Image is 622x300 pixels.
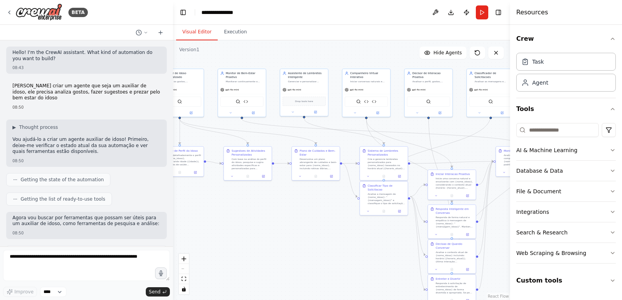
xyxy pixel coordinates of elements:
div: AI & Machine Learning [516,146,577,154]
span: gpt-4o-mini [163,88,177,91]
button: Click to speak your automation idea [155,267,167,279]
button: Send [146,287,170,297]
div: Monitor de Bem-Estar ProativoMonitorar continuamente o bem-estar de {nome_idoso}, detectando padr... [218,69,266,117]
div: Analise de Perfil do IdosoAnalise detalhadamente o perfil de {nome_idoso}, considerando idade ({i... [155,146,204,177]
div: Analise de Perfil do Idoso [164,149,198,153]
button: No output available [444,193,460,198]
div: Tools [516,120,616,270]
button: No output available [444,267,460,272]
span: Getting the list of ready-to-use tools [21,196,105,202]
img: Buscar Conversas Similares [372,99,376,104]
div: Companheiro Virtual Interativo [350,71,388,79]
button: Integrations [516,202,616,222]
button: Visual Editor [176,24,218,40]
div: Decisor de Interacao ProativaAnalisar o perfil, gostos, horários preferenciais e padrões comporta... [404,69,453,117]
div: Sistema de Lembretes Personalizados [368,149,405,157]
button: Open in side panel [393,174,406,179]
div: Decisao de Quando Conversar [436,242,473,250]
button: Open in side panel [461,193,474,198]
button: fit view [179,274,189,284]
button: Open in side panel [242,111,264,115]
g: Edge from af45f4a6-c928-40a1-8777-903ad6dcc38c to 578875a1-3fe8-43c1-bb4d-15c9b42055a6 [478,160,493,291]
g: Edge from dc309a7d-2660-4d6e-8ded-47f79995035b to 578875a1-3fe8-43c1-bb4d-15c9b42055a6 [240,119,522,144]
button: AI & Machine Learning [516,140,616,160]
div: Sugestoes de Atividades PersonalizadasCom base na análise do perfil do idoso, pesquise e sugira a... [224,146,272,181]
button: Open in side panel [461,267,474,272]
div: Classificador de Solicitacoes [475,71,512,79]
button: Database & Data [516,161,616,181]
span: Hide Agents [433,50,462,56]
img: BraveSearchTool [488,99,493,104]
div: Responda de forma natural e empática à mensagem de {nome_idoso}: "{mensagem_idoso}". Mantenha o c... [436,216,473,228]
g: Edge from b53aea99-d0c1-46c4-9d9a-c879935c8a05 to 578875a1-3fe8-43c1-bb4d-15c9b42055a6 [478,160,493,224]
div: Assistente de Lembretes InteligenteGerenciar e personalizar lembretes para {nome_idoso}, incluind... [280,69,328,116]
g: Edge from 5b57ac1b-a942-41aa-9cce-82421ad3ac13 to 4335cfb8-048c-4ccd-9bc2-9688ee6423cb [342,161,357,165]
span: Drop tools here [295,99,313,103]
span: gpt-4o-mini [474,88,488,91]
button: Crew [516,28,616,50]
div: Decisao de Quando ConversarAnalise o contexto atual de {nome_idoso} incluindo: horário ({horario_... [428,239,476,274]
button: No output available [171,170,188,175]
button: Open in side panel [491,111,513,115]
g: Edge from 0910ab4b-e8a9-4cda-94c0-e6a3eb688a6c to fb24c6c7-8b1d-4468-833f-9c25f4014ce8 [178,119,182,144]
button: Custom tools [516,270,616,291]
p: Vou ajudá-lo a criar um agente auxiliar de idoso! Primeiro, deixe-me verificar o estado atual da ... [12,137,161,155]
button: Open in side panel [393,209,406,213]
button: Open in side panel [189,170,202,175]
div: Analise detalhadamente o perfil de {nome_idoso}, considerando idade ({idade}), condições de saúde... [164,154,201,166]
button: Open in side panel [304,110,327,114]
div: File & Document [516,187,561,195]
div: Plano de Cuidados e Bem-EstarDesenvolva um plano abrangente de cuidados e bem-estar para {nome_id... [292,146,340,181]
button: No output available [376,174,392,179]
div: BETA [68,8,88,17]
div: Analisar as mensagens e solicitações de {nome_idoso} para classificar o tipo de demanda (saúde, e... [475,80,512,83]
img: Salvar Embedding Conversa [364,99,369,104]
div: Entreter e Divertir [436,277,461,281]
img: Logo [16,3,62,21]
g: Edge from fcf859f8-0ae8-4a77-aed9-ab3a35e4cf8c to 0ebf8f22-fb5e-4a2b-afc4-44d5b387905d [410,183,425,198]
button: Open in side panel [325,174,338,179]
g: Edge from 0910ab4b-e8a9-4cda-94c0-e6a3eb688a6c to 5b57ac1b-a942-41aa-9cce-82421ad3ac13 [178,119,318,144]
div: Sugestoes de Atividades Personalizadas [232,149,269,157]
g: Edge from fa150bac-4721-40f5-8843-2b57380cb95b to af45f4a6-c928-40a1-8777-903ad6dcc38c [450,115,555,272]
span: gpt-4o-mini [350,88,363,91]
div: Classificador de SolicitacoesAnalisar as mensagens e solicitações de {nome_idoso} para classifica... [466,69,515,117]
span: gpt-4o-mini [225,88,239,91]
span: ▶ [12,124,16,130]
button: No output available [239,174,256,179]
div: Gerenciar e personalizar lembretes para {nome_idoso}, incluindo medicamentos, consultas médicas, ... [288,80,326,83]
div: Agent [532,79,548,87]
div: Iniciar Interacao ProativaInicie uma conversa natural e envolvente com {nome_idoso}, considerando... [428,170,476,200]
span: Send [149,289,161,295]
div: Resposta Inteligente em Conversas [436,207,473,215]
button: Open in side panel [429,111,451,115]
button: Hide Agents [419,47,466,59]
img: BraveSearchTool [236,99,240,104]
button: No output available [308,174,324,179]
div: Responda à solicitação de entretenimento de {nome_idoso} de forma divertida e apropriada. Se pedi... [436,282,473,294]
div: React Flow controls [179,254,189,294]
div: Inicie uma conversa natural e envolvente com {nome_idoso}, considerando o contexto atual (horário... [436,177,473,189]
g: Edge from 1bf0a307-9c3c-41a4-9eed-151851f7db90 to 578875a1-3fe8-43c1-bb4d-15c9b42055a6 [478,160,493,257]
div: Database & Data [516,167,563,175]
div: Analise a mensagem de {nome_idoso}: "{mensagem_idoso}" e classifique o tipo de solicitação. Consi... [368,192,405,205]
g: Edge from 4335cfb8-048c-4ccd-9bc2-9688ee6423cb to 578875a1-3fe8-43c1-bb4d-15c9b42055a6 [410,160,493,165]
div: Analisar os gostos, necessidades e preferências de {nome_idoso}, fornecendo sugestões personaliza... [164,80,201,83]
div: Analise os dados comportamentais recentes de {nome_idoso} incluindo padrões de sono, alimentação,... [504,154,542,166]
div: Search & Research [516,229,568,236]
button: Open in side panel [180,111,202,115]
div: 08:50 [12,104,161,110]
button: File & Document [516,181,616,201]
span: Thought process [19,124,58,130]
button: Open in side panel [461,232,474,237]
div: Monitor de Bem-Estar Proativo [226,71,264,79]
button: Execution [218,24,253,40]
button: Web Scraping & Browsing [516,243,616,263]
g: Edge from 5b57ac1b-a942-41aa-9cce-82421ad3ac13 to fcf859f8-0ae8-4a77-aed9-ab3a35e4cf8c [342,161,357,198]
div: Classificar Tipo de Solicitacao [368,184,405,192]
div: Companheiro Virtual InterativoIniciar conversas naturais e estimulantes com {nome_idoso}, proporc... [342,69,391,117]
h4: Resources [516,8,548,17]
span: gpt-4o-mini [288,88,301,91]
g: Edge from fcf859f8-0ae8-4a77-aed9-ab3a35e4cf8c to 1bf0a307-9c3c-41a4-9eed-151851f7db90 [410,194,425,257]
div: 08:50 [12,230,161,236]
